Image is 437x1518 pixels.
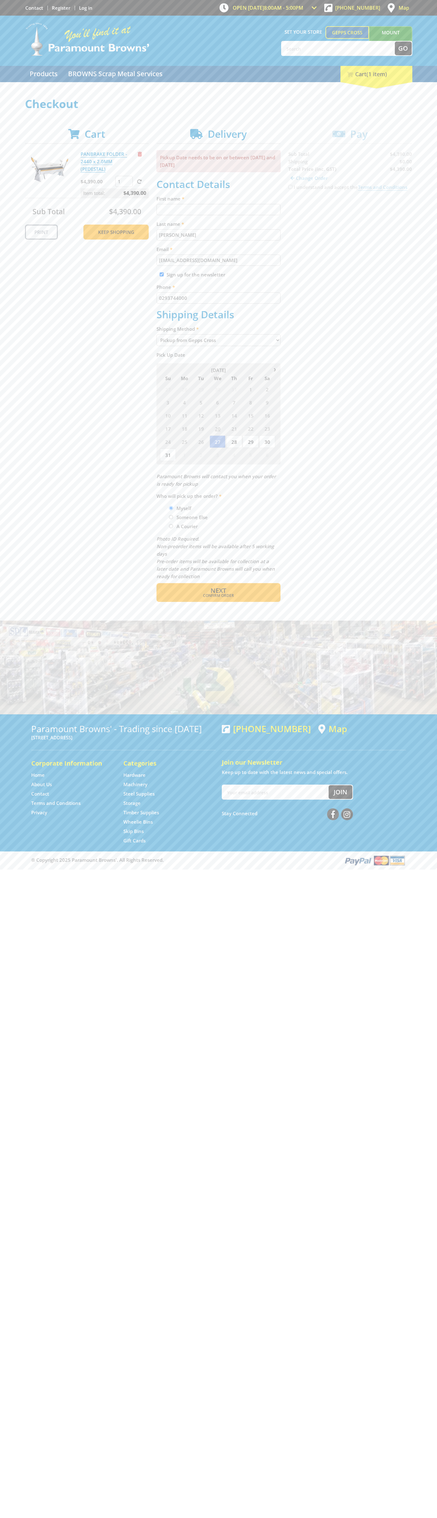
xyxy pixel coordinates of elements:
label: A Courier [174,521,200,532]
h3: Paramount Browns' - Trading since [DATE] [31,724,216,734]
label: Shipping Method [156,325,281,333]
a: PANBRAKE FOLDER - 2440 x 2.0MM (PEDESTAL) [81,151,127,172]
span: 27 [160,383,176,395]
a: Go to the Storage page [123,800,141,806]
span: 18 [176,422,192,435]
span: Next [211,586,226,595]
button: Go [395,42,412,55]
h5: Corporate Information [31,759,111,768]
span: Sa [259,374,275,382]
span: 7 [226,396,242,409]
div: Stay Connected [222,806,353,821]
button: Next Confirm order [156,583,281,602]
h2: Shipping Details [156,309,281,320]
img: PANBRAKE FOLDER - 2440 x 2.0MM (PEDESTAL) [31,150,68,188]
h5: Categories [123,759,203,768]
span: 2 [259,383,275,395]
em: Photo ID Required. Non-preorder items will be available after 5 working days Pre-order items will... [156,536,275,579]
label: First name [156,195,281,202]
input: Please enter your last name. [156,229,281,241]
a: Gepps Cross [325,26,369,39]
span: 8 [243,396,259,409]
span: 16 [259,409,275,422]
span: 29 [243,435,259,448]
span: 10 [160,409,176,422]
span: Mo [176,374,192,382]
h2: Contact Details [156,178,281,190]
span: 8:00am - 5:00pm [264,4,303,11]
label: Sign up for the newsletter [166,271,225,278]
span: 3 [160,396,176,409]
input: Please select who will pick up the order. [169,515,173,519]
span: $4,390.00 [109,206,141,216]
p: Keep up to date with the latest news and special offers. [222,768,406,776]
span: 26 [193,435,209,448]
span: We [210,374,226,382]
span: (1 item) [366,70,387,78]
a: Go to the Timber Supplies page [123,809,159,816]
a: Remove from cart [138,151,142,157]
label: Who will pick up the order? [156,492,281,500]
a: Go to the registration page [52,5,70,11]
input: Please enter your email address. [156,255,281,266]
a: Keep Shopping [83,225,149,240]
span: 31 [226,383,242,395]
a: Go to the Skip Bins page [123,828,144,835]
span: 4 [226,449,242,461]
a: Go to the Products page [25,66,62,82]
div: ® Copyright 2025 Paramount Browns'. All Rights Reserved. [25,855,412,866]
a: Go to the BROWNS Scrap Metal Services page [63,66,167,82]
span: 5 [243,449,259,461]
input: Please enter your first name. [156,204,281,215]
span: 24 [160,435,176,448]
a: Go to the Machinery page [123,781,147,788]
span: 25 [176,435,192,448]
span: 30 [259,435,275,448]
select: Please select a shipping method. [156,334,281,346]
span: 2 [193,449,209,461]
span: 30 [210,383,226,395]
span: Fr [243,374,259,382]
a: Mount [PERSON_NAME] [369,26,412,50]
input: Please select who will pick up the order. [169,506,173,510]
a: View a map of Gepps Cross location [318,724,347,734]
a: Go to the Hardware page [123,772,146,778]
p: [STREET_ADDRESS] [31,734,216,741]
span: 3 [210,449,226,461]
span: Th [226,374,242,382]
span: 11 [176,409,192,422]
label: Pick Up Date [156,351,281,359]
input: Please select who will pick up the order. [169,524,173,528]
span: 13 [210,409,226,422]
label: Someone Else [174,512,210,523]
a: Go to the Privacy page [31,809,47,816]
span: 6 [259,449,275,461]
span: Cart [85,127,105,141]
span: $4,390.00 [123,188,146,198]
a: Go to the Terms and Conditions page [31,800,81,806]
div: Cart [340,66,412,82]
span: 27 [210,435,226,448]
p: Item total: [81,188,149,198]
span: Tu [193,374,209,382]
span: 31 [160,449,176,461]
span: Su [160,374,176,382]
button: Join [329,785,352,799]
span: [DATE] [211,367,226,373]
span: 4 [176,396,192,409]
span: 17 [160,422,176,435]
a: Go to the Home page [31,772,45,778]
span: 29 [193,383,209,395]
span: 20 [210,422,226,435]
a: Go to the Contact page [31,791,49,797]
span: 5 [193,396,209,409]
label: Last name [156,220,281,228]
label: Myself [174,503,193,513]
span: 1 [243,383,259,395]
span: 1 [176,449,192,461]
input: Your email address [222,785,329,799]
span: 15 [243,409,259,422]
span: 14 [226,409,242,422]
img: PayPal, Mastercard, Visa accepted [344,855,406,866]
span: Set your store [281,26,326,37]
